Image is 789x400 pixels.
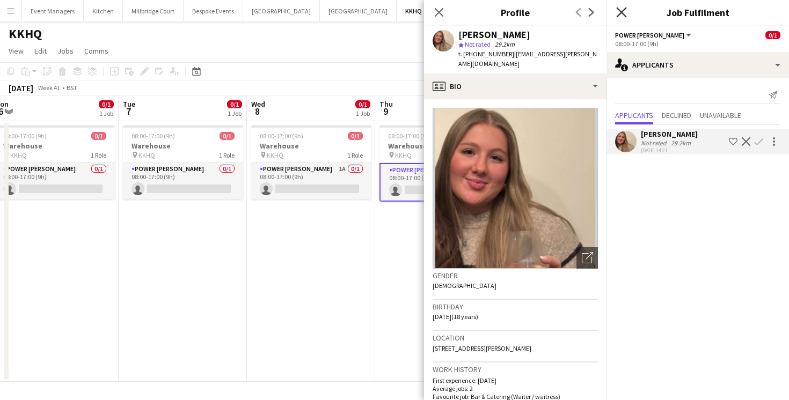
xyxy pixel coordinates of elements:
[641,147,698,154] div: [DATE] 14:21
[607,52,789,78] div: Applicants
[378,105,393,117] span: 9
[433,365,598,374] h3: Work history
[123,125,243,199] app-job-card: 08:00-17:00 (9h)0/1Warehouse KKHQ1 RolePower [PERSON_NAME]0/108:00-17:00 (9h)
[433,282,496,290] span: [DEMOGRAPHIC_DATA]
[397,1,431,21] button: KKHQ
[9,26,42,42] h1: KKHQ
[433,384,598,392] p: Average jobs: 2
[458,30,530,40] div: [PERSON_NAME]
[22,1,84,21] button: Event Managers
[53,44,78,58] a: Jobs
[433,302,598,312] h3: Birthday
[395,151,412,159] span: KKHQ
[251,99,265,109] span: Wed
[615,40,780,48] div: 08:00-17:00 (9h)
[251,163,371,199] app-card-role: Power [PERSON_NAME]1A0/108:00-17:00 (9h)
[30,44,51,58] a: Edit
[576,247,598,269] div: Open photos pop-in
[80,44,113,58] a: Comms
[388,132,432,140] span: 08:00-17:00 (9h)
[765,31,780,39] span: 0/1
[424,5,607,19] h3: Profile
[458,50,597,68] span: | [EMAIL_ADDRESS][PERSON_NAME][DOMAIN_NAME]
[433,376,598,384] p: First experience: [DATE]
[184,1,243,21] button: Bespoke Events
[348,132,363,140] span: 0/1
[131,132,175,140] span: 08:00-17:00 (9h)
[493,40,517,48] span: 29.2km
[615,31,693,39] button: Power [PERSON_NAME]
[67,84,77,92] div: BST
[3,132,47,140] span: 08:00-17:00 (9h)
[433,313,478,321] span: [DATE] (18 years)
[138,151,155,159] span: KKHQ
[607,5,789,19] h3: Job Fulfilment
[433,344,531,352] span: [STREET_ADDRESS][PERSON_NAME]
[220,132,235,140] span: 0/1
[84,1,123,21] button: Kitchen
[267,151,283,159] span: KKHQ
[641,129,698,139] div: [PERSON_NAME]
[10,151,27,159] span: KKHQ
[669,139,693,147] div: 29.2km
[99,100,114,108] span: 0/1
[433,108,598,269] img: Crew avatar or photo
[465,40,491,48] span: Not rated
[424,73,607,99] div: Bio
[433,271,598,280] h3: Gender
[123,99,135,109] span: Tue
[641,139,669,147] div: Not rated
[91,132,106,140] span: 0/1
[123,1,184,21] button: Millbridge Court
[84,46,108,56] span: Comms
[260,132,303,140] span: 08:00-17:00 (9h)
[99,109,113,117] div: 1 Job
[356,109,370,117] div: 1 Job
[251,125,371,199] app-job-card: 08:00-17:00 (9h)0/1Warehouse KKHQ1 RolePower [PERSON_NAME]1A0/108:00-17:00 (9h)
[355,100,370,108] span: 0/1
[227,100,242,108] span: 0/1
[662,112,691,119] span: Declined
[9,46,24,56] span: View
[34,46,47,56] span: Edit
[379,141,500,151] h3: Warehouse
[35,84,62,92] span: Week 41
[228,109,242,117] div: 1 Job
[121,105,135,117] span: 7
[379,99,393,109] span: Thu
[57,46,74,56] span: Jobs
[700,112,741,119] span: Unavailable
[123,163,243,199] app-card-role: Power [PERSON_NAME]0/108:00-17:00 (9h)
[4,44,28,58] a: View
[615,112,653,119] span: Applicants
[9,83,33,93] div: [DATE]
[458,50,514,58] span: t. [PHONE_NUMBER]
[433,333,598,343] h3: Location
[123,141,243,151] h3: Warehouse
[91,151,106,159] span: 1 Role
[615,31,684,39] span: Power Porter
[379,163,500,202] app-card-role: Power [PERSON_NAME]1A0/108:00-17:00 (9h)
[347,151,363,159] span: 1 Role
[243,1,320,21] button: [GEOGRAPHIC_DATA]
[320,1,397,21] button: [GEOGRAPHIC_DATA]
[379,125,500,202] app-job-card: 08:00-17:00 (9h)0/1Warehouse KKHQ1 RolePower [PERSON_NAME]1A0/108:00-17:00 (9h)
[219,151,235,159] span: 1 Role
[251,141,371,151] h3: Warehouse
[250,105,265,117] span: 8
